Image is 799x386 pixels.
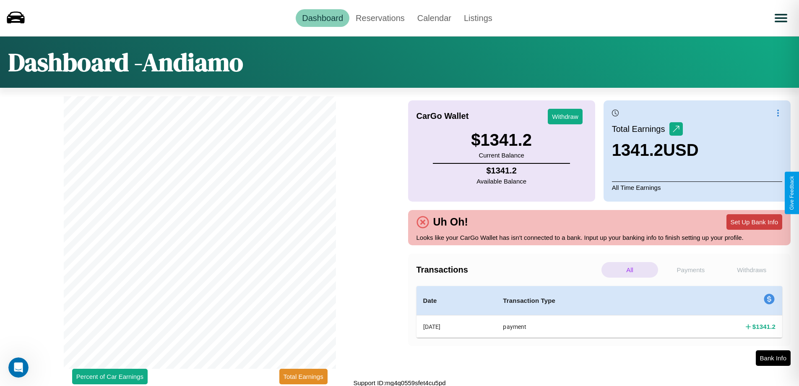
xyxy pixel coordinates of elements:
p: All [601,262,658,278]
p: Withdraws [724,262,780,278]
th: [DATE] [416,315,497,338]
button: Withdraw [548,109,583,124]
p: All Time Earnings [612,181,782,193]
p: Payments [662,262,719,278]
h4: CarGo Wallet [416,111,469,121]
a: Calendar [411,9,458,27]
table: simple table [416,286,783,338]
button: Open menu [769,6,793,30]
h4: $ 1341.2 [752,322,776,331]
h4: Date [423,296,490,306]
h3: 1341.2 USD [612,141,699,160]
a: Dashboard [296,9,349,27]
div: Give Feedback [789,176,795,210]
h1: Dashboard - Andiamo [8,45,243,79]
a: Listings [458,9,499,27]
button: Set Up Bank Info [726,214,782,230]
h4: Transaction Type [503,296,659,306]
iframe: Intercom live chat [8,357,29,378]
button: Bank Info [756,350,791,366]
a: Reservations [349,9,411,27]
p: Looks like your CarGo Wallet has isn't connected to a bank. Input up your banking info to finish ... [416,232,783,243]
th: payment [496,315,666,338]
p: Available Balance [476,176,526,187]
h4: Uh Oh! [429,216,472,228]
p: Total Earnings [612,121,669,137]
button: Total Earnings [279,369,328,384]
p: Current Balance [471,150,532,161]
h3: $ 1341.2 [471,131,532,150]
button: Percent of Car Earnings [72,369,148,384]
h4: Transactions [416,265,599,275]
h4: $ 1341.2 [476,166,526,176]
